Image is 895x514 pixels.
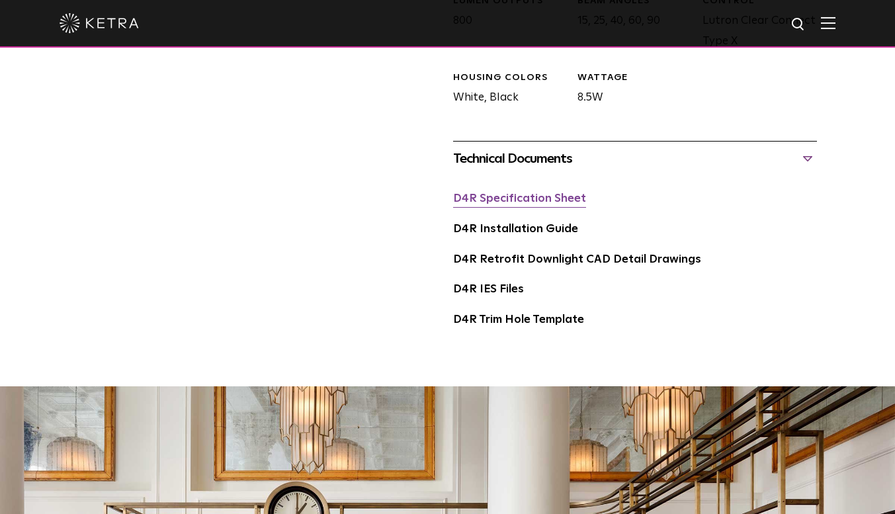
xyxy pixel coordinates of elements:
[453,284,524,295] a: D4R IES Files
[453,148,818,169] div: Technical Documents
[821,17,835,29] img: Hamburger%20Nav.svg
[60,13,139,33] img: ketra-logo-2019-white
[453,224,578,235] a: D4R Installation Guide
[453,193,586,204] a: D4R Specification Sheet
[568,71,693,108] div: 8.5W
[453,314,584,325] a: D4R Trim Hole Template
[790,17,807,33] img: search icon
[453,254,701,265] a: D4R Retrofit Downlight CAD Detail Drawings
[443,71,568,108] div: White, Black
[453,71,568,85] div: HOUSING COLORS
[577,71,693,85] div: WATTAGE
